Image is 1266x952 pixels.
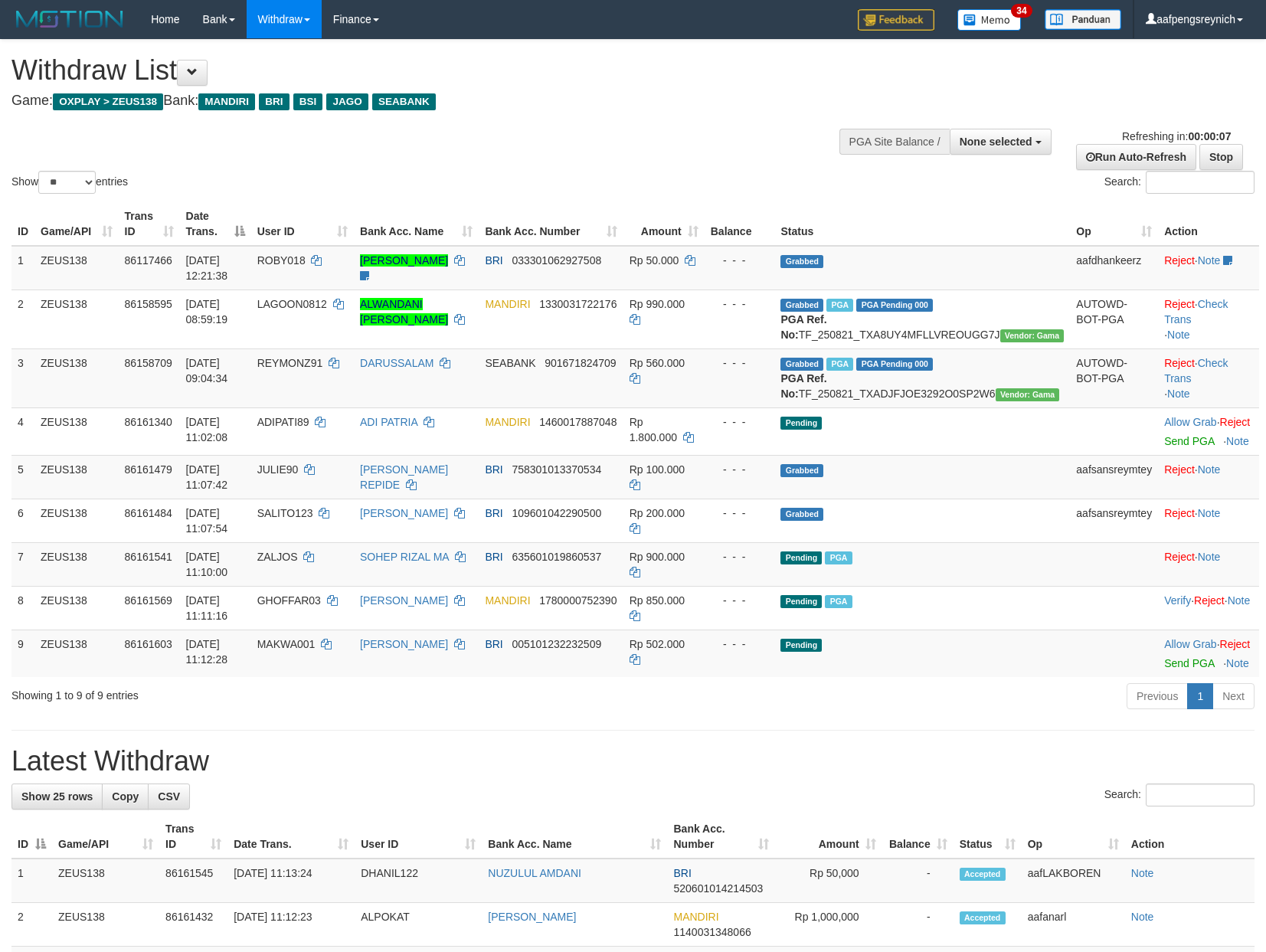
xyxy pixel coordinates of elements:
[1164,298,1195,310] a: Reject
[198,93,255,110] span: MANDIRI
[355,859,482,903] td: DHANIL122
[485,551,502,563] span: BRI
[372,93,436,110] span: SEABANK
[1164,657,1214,669] a: Send PGA
[11,171,128,194] label: Show entries
[257,638,316,650] span: MAKWA001
[186,507,228,535] span: [DATE] 11:07:54
[360,594,448,607] a: [PERSON_NAME]
[1158,455,1259,499] td: ·
[1158,246,1259,290] td: ·
[485,594,530,607] span: MANDIRI
[711,549,769,564] div: - - -
[711,462,769,477] div: - - -
[11,859,52,903] td: 1
[1164,254,1195,267] a: Reject
[355,815,482,859] th: User ID: activate to sort column ascending
[360,507,448,519] a: [PERSON_NAME]
[630,298,685,310] span: Rp 990.000
[11,8,128,31] img: MOTION_logo.png
[673,867,691,879] span: BRI
[251,202,354,246] th: User ID: activate to sort column ascending
[1198,463,1221,476] a: Note
[957,9,1022,31] img: Button%20Memo.svg
[1220,638,1251,650] a: Reject
[1127,683,1188,709] a: Previous
[180,202,251,246] th: Date Trans.: activate to sort column descending
[780,358,823,371] span: Grabbed
[1146,784,1255,806] input: Search:
[1198,254,1221,267] a: Note
[257,416,309,428] span: ADIPATI89
[125,298,172,310] span: 86158595
[485,298,530,310] span: MANDIRI
[257,463,299,476] span: JULIE90
[52,903,159,947] td: ZEUS138
[512,638,601,650] span: Copy 005101232232509 to clipboard
[186,551,228,578] span: [DATE] 11:10:00
[1167,329,1190,341] a: Note
[774,202,1070,246] th: Status
[1070,348,1158,407] td: AUTOWD-BOT-PGA
[1076,144,1196,170] a: Run Auto-Refresh
[882,859,954,903] td: -
[711,593,769,608] div: - - -
[119,202,180,246] th: Trans ID: activate to sort column ascending
[882,815,954,859] th: Balance: activate to sort column ascending
[826,299,853,312] span: Marked by aafanarl
[257,551,298,563] span: ZALJOS
[954,815,1022,859] th: Status: activate to sort column ascending
[711,636,769,652] div: - - -
[1070,202,1158,246] th: Op: activate to sort column ascending
[159,815,227,859] th: Trans ID: activate to sort column ascending
[512,507,601,519] span: Copy 109601042290500 to clipboard
[775,859,882,903] td: Rp 50,000
[1226,435,1249,447] a: Note
[257,254,306,267] span: ROBY018
[1164,507,1195,519] a: Reject
[1070,499,1158,542] td: aafsansreymtey
[186,254,228,282] span: [DATE] 12:21:38
[186,357,228,384] span: [DATE] 09:04:34
[257,594,321,607] span: GHOFFAR03
[1164,435,1214,447] a: Send PGA
[950,129,1052,155] button: None selected
[667,815,774,859] th: Bank Acc. Number: activate to sort column ascending
[485,416,530,428] span: MANDIRI
[125,594,172,607] span: 86161569
[186,298,228,326] span: [DATE] 08:59:19
[780,508,823,521] span: Grabbed
[125,463,172,476] span: 86161479
[1164,463,1195,476] a: Reject
[780,595,822,608] span: Pending
[186,416,228,443] span: [DATE] 11:02:08
[1198,551,1221,563] a: Note
[125,357,172,369] span: 86158709
[1228,594,1251,607] a: Note
[34,246,119,290] td: ZEUS138
[11,348,34,407] td: 3
[21,790,93,803] span: Show 25 rows
[711,296,769,312] div: - - -
[858,9,934,31] img: Feedback.jpg
[186,638,228,666] span: [DATE] 11:12:28
[360,254,448,267] a: [PERSON_NAME]
[780,464,823,477] span: Grabbed
[34,586,119,630] td: ZEUS138
[1122,130,1231,142] span: Refreshing in:
[159,859,227,903] td: 86161545
[1045,9,1121,30] img: panduan.png
[186,594,228,622] span: [DATE] 11:11:16
[34,455,119,499] td: ZEUS138
[1158,586,1259,630] td: · ·
[1164,357,1228,384] a: Check Trans
[485,507,502,519] span: BRI
[11,815,52,859] th: ID: activate to sort column descending
[11,55,829,86] h1: Withdraw List
[53,93,163,110] span: OXPLAY > ZEUS138
[360,638,448,650] a: [PERSON_NAME]
[1158,499,1259,542] td: ·
[960,868,1006,881] span: Accepted
[780,372,826,400] b: PGA Ref. No:
[159,903,227,947] td: 86161432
